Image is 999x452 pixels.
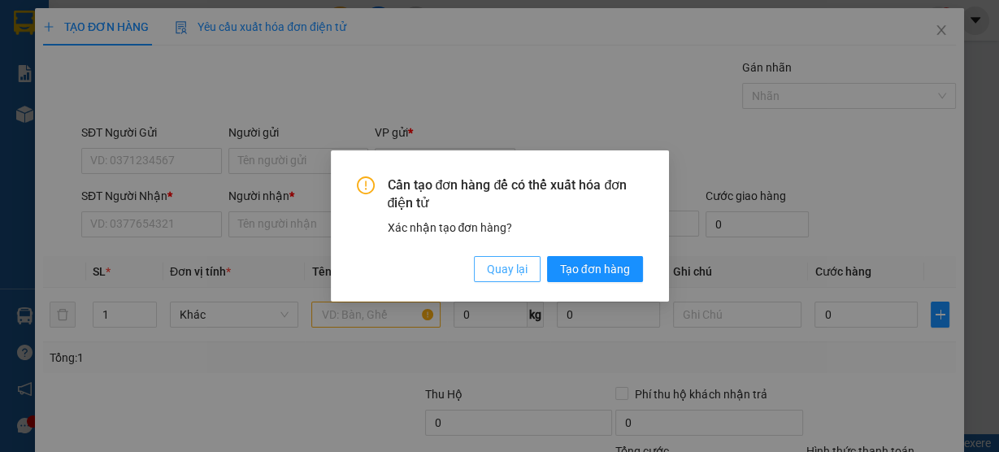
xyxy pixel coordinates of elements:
[8,120,188,143] li: In ngày: 15:51 15/09
[547,256,643,282] button: Tạo đơn hàng
[357,176,375,194] span: exclamation-circle
[560,260,630,278] span: Tạo đơn hàng
[474,256,541,282] button: Quay lại
[487,260,528,278] span: Quay lại
[8,98,188,120] li: Thảo Lan
[388,176,643,213] span: Cần tạo đơn hàng để có thể xuất hóa đơn điện tử
[388,219,643,237] div: Xác nhận tạo đơn hàng?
